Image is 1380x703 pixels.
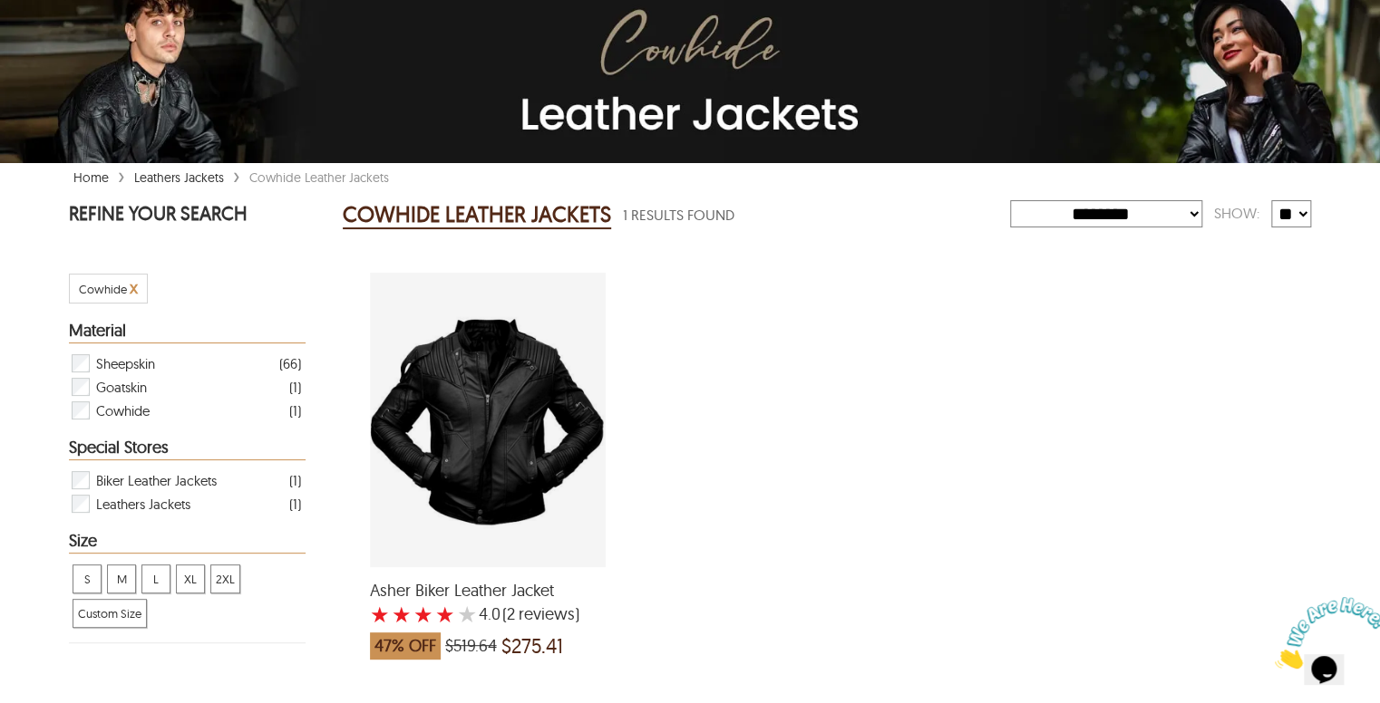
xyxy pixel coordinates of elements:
[245,169,394,187] div: cowhide leather jackets
[289,400,301,422] div: ( 1 )
[70,399,300,422] div: Filter Cowhide cowhide leather jackets
[130,277,138,298] span: Cancel Filter
[370,555,606,669] a: Asher Biker Leather Jacket with a 4 Star Rating 2 Product Review which was at a price of $519.64,...
[73,599,147,628] div: View Custom Size cowhide leather jackets
[1268,590,1380,676] iframe: chat widget
[1202,197,1271,229] div: Show:
[118,159,125,191] span: ›
[69,200,305,230] p: REFINE YOUR SEARCH
[435,605,455,623] label: 4 rating
[69,322,305,343] div: Heading Filter cowhide leather jackets by Material
[107,564,136,593] div: View M cowhide leather jackets
[96,468,217,492] span: Biker Leather Jackets
[176,564,205,593] div: View XL cowhide leather jackets
[289,469,301,492] div: ( 1 )
[96,351,155,375] span: Sheepskin
[70,468,300,492] div: Filter Biker Leather Jackets cowhide leather jackets
[515,605,575,623] span: reviews
[7,7,120,79] img: Chat attention grabber
[108,565,135,592] span: M
[343,197,1010,233] div: cowhide leather jackets 1 Results Found
[479,605,500,623] label: 4.0
[177,565,204,592] span: XL
[73,564,102,593] div: View S cowhide leather jackets
[289,376,301,399] div: ( 1 )
[70,351,300,375] div: Filter Sheepskin cowhide leather jackets
[130,169,228,186] a: Leathers Jackets
[370,581,606,601] span: Asher Biker Leather Jacket
[623,204,734,226] span: 1 Results Found
[73,600,146,627] span: Custom Size
[392,605,412,623] label: 2 rating
[502,605,579,623] span: )
[96,492,190,515] span: Leathers Jackets
[279,352,301,375] div: ( 66 )
[457,605,477,623] label: 5 rating
[96,375,147,399] span: Goatskin
[142,565,170,592] span: L
[69,169,113,186] a: Home
[70,492,300,515] div: Filter Leathers Jackets cowhide leather jackets
[70,375,300,399] div: Filter Goatskin cowhide leather jackets
[69,438,305,460] div: Heading Filter cowhide leather jackets by Special Stores
[370,632,441,660] span: 47% OFF
[502,605,515,623] span: (2
[445,637,497,655] span: $519.64
[79,282,127,296] span: Filter Cowhide
[210,564,240,593] div: View 2XL cowhide leather jackets
[343,200,611,229] h2: COWHIDE LEATHER JACKETS
[233,159,240,191] span: ›
[96,399,150,422] span: Cowhide
[73,565,101,592] span: S
[289,493,301,515] div: ( 1 )
[69,532,305,554] div: Heading Filter cowhide leather jackets by Size
[370,605,390,623] label: 1 rating
[141,564,170,593] div: View L cowhide leather jackets
[413,605,433,623] label: 3 rating
[501,637,563,655] span: $275.41
[211,565,239,592] span: 2XL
